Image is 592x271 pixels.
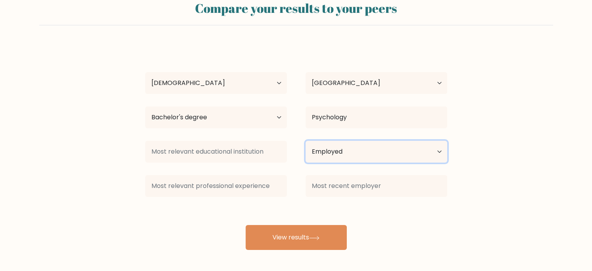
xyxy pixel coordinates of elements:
[246,225,347,250] button: View results
[145,141,287,163] input: Most relevant educational institution
[44,1,548,16] h2: Compare your results to your peers
[145,175,287,197] input: Most relevant professional experience
[306,175,447,197] input: Most recent employer
[306,106,447,128] input: What did you study?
